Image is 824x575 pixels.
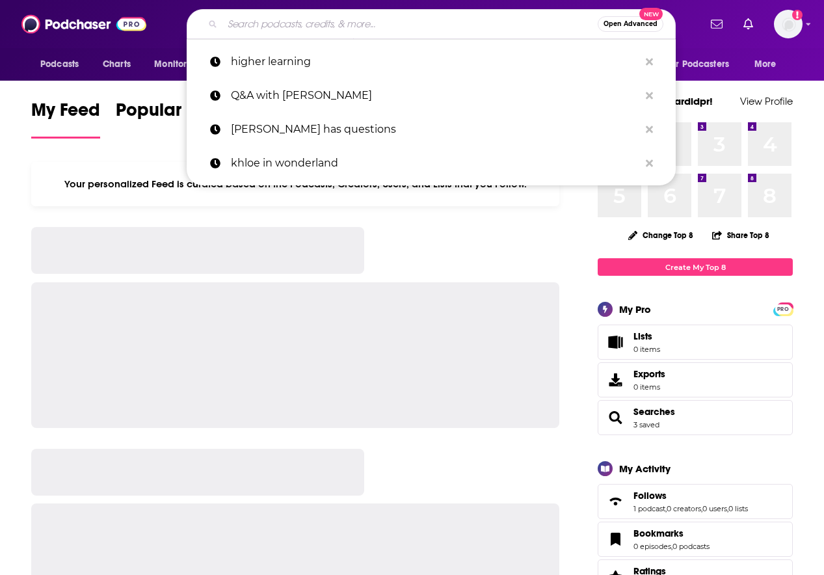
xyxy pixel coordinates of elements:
span: My Feed [31,99,100,129]
a: Show notifications dropdown [738,13,758,35]
span: PRO [775,304,791,314]
span: Charts [103,55,131,74]
span: , [671,542,672,551]
button: Open AdvancedNew [598,16,663,32]
a: 0 users [702,504,727,513]
span: Exports [633,368,665,380]
a: 1 podcast [633,504,665,513]
span: Lists [602,333,628,351]
img: Podchaser - Follow, Share and Rate Podcasts [21,12,146,36]
p: Q&A with jeff goldsmith [231,79,639,113]
a: PRO [775,304,791,314]
span: Popular Feed [116,99,226,129]
span: Open Advanced [604,21,658,27]
div: My Activity [619,462,671,475]
p: khloe in wonderland [231,146,639,180]
button: Change Top 8 [620,227,701,243]
a: My Feed [31,99,100,139]
span: 0 items [633,382,665,392]
span: For Podcasters [667,55,729,74]
a: Searches [633,406,675,418]
span: Follows [633,490,667,501]
span: Monitoring [154,55,200,74]
p: higher learning [231,45,639,79]
a: higher learning [187,45,676,79]
span: Follows [598,484,793,519]
a: 0 podcasts [672,542,710,551]
img: User Profile [774,10,803,38]
span: New [639,8,663,20]
span: Lists [633,330,660,342]
div: Search podcasts, credits, & more... [187,9,676,39]
a: 0 episodes [633,542,671,551]
span: , [701,504,702,513]
button: open menu [31,52,96,77]
a: Follows [602,492,628,511]
span: , [727,504,728,513]
a: Searches [602,408,628,427]
div: My Pro [619,303,651,315]
a: Popular Feed [116,99,226,139]
a: Show notifications dropdown [706,13,728,35]
span: Bookmarks [598,522,793,557]
a: Bookmarks [602,530,628,548]
div: Your personalized Feed is curated based on the Podcasts, Creators, Users, and Lists that you Follow. [31,162,559,206]
a: Bookmarks [633,528,710,539]
button: open menu [658,52,748,77]
span: Podcasts [40,55,79,74]
a: [PERSON_NAME] has questions [187,113,676,146]
a: 0 lists [728,504,748,513]
span: Bookmarks [633,528,684,539]
span: , [665,504,667,513]
button: Share Top 8 [711,222,770,248]
button: Show profile menu [774,10,803,38]
span: Lists [633,330,652,342]
a: Q&A with [PERSON_NAME] [187,79,676,113]
input: Search podcasts, credits, & more... [222,14,598,34]
a: Follows [633,490,748,501]
a: khloe in wonderland [187,146,676,180]
svg: Add a profile image [792,10,803,20]
span: More [754,55,777,74]
a: View Profile [740,95,793,107]
p: shane smith has questions [231,113,639,146]
span: Exports [602,371,628,389]
span: Searches [598,400,793,435]
button: open menu [745,52,793,77]
a: Charts [94,52,139,77]
span: Logged in as shubbardidpr [774,10,803,38]
a: 0 creators [667,504,701,513]
a: Lists [598,325,793,360]
a: 3 saved [633,420,659,429]
span: 0 items [633,345,660,354]
a: Create My Top 8 [598,258,793,276]
button: open menu [145,52,217,77]
a: Exports [598,362,793,397]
